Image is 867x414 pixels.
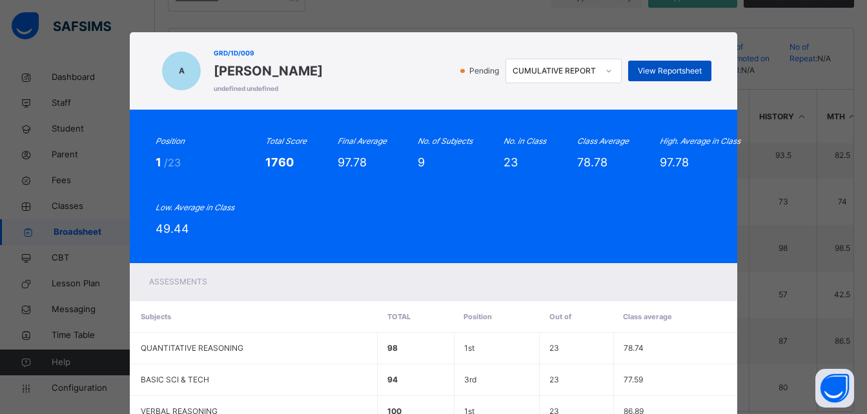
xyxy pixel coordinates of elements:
[513,65,598,77] div: CUMULATIVE REPORT
[623,312,672,321] span: Class average
[164,156,181,169] span: /23
[577,136,629,146] i: Class Average
[638,65,702,77] span: View Reportsheet
[387,312,411,321] span: Total
[156,202,234,212] i: Low. Average in Class
[141,343,243,353] span: QUANTITATIVE REASONING
[265,136,307,146] i: Total Score
[141,312,171,321] span: Subjects
[214,48,323,58] span: GRD/1D/009
[468,65,503,77] span: Pending
[504,136,546,146] i: No. in Class
[418,155,425,169] span: 9
[156,136,185,146] i: Position
[214,61,323,81] span: [PERSON_NAME]
[464,375,476,384] span: 3rd
[624,343,644,353] span: 78.74
[156,222,189,235] span: 49.44
[549,312,571,321] span: Out of
[149,277,207,286] span: Assessments
[577,155,607,169] span: 78.78
[624,375,643,384] span: 77.59
[418,136,473,146] i: No. of Subjects
[338,136,387,146] i: Final Average
[265,155,294,169] span: 1760
[387,343,398,353] span: 98
[549,375,559,384] span: 23
[549,343,559,353] span: 23
[660,136,740,146] i: High. Average in Class
[464,312,492,321] span: Position
[504,155,518,169] span: 23
[464,343,474,353] span: 1st
[179,65,185,77] span: A
[141,375,209,384] span: BASIC SCI & TECH
[387,375,398,384] span: 94
[815,369,854,408] button: Open asap
[214,84,323,94] span: undefined undefined
[660,155,689,169] span: 97.78
[338,155,367,169] span: 97.78
[156,155,164,169] span: 1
